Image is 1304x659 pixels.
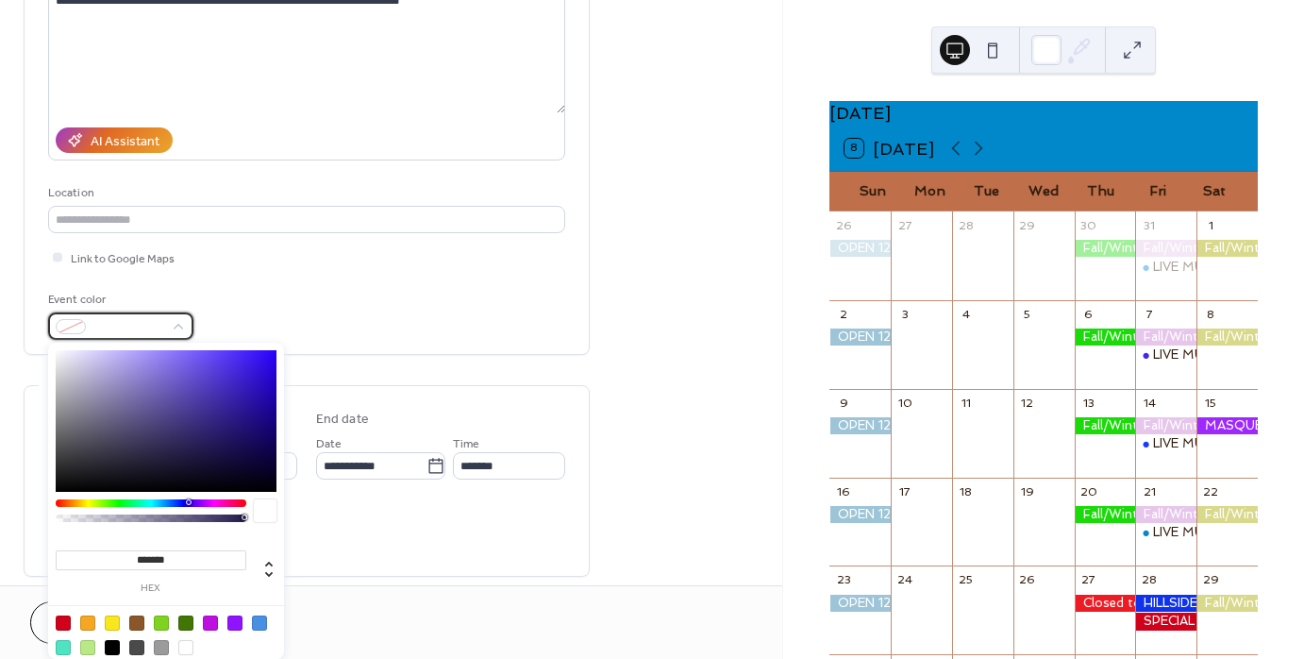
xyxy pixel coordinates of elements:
div: 8 [1203,306,1219,322]
div: MASQUERADE BALL [1196,417,1258,434]
div: #8B572A [129,616,144,631]
div: 2 [836,306,852,322]
div: 26 [1019,572,1035,588]
div: #FFFFFF [178,640,193,655]
div: Mon [901,172,958,211]
div: Fall/Winter HOURS! Open 12 - 8 p.m. [1135,417,1196,434]
div: Fall/Winter Hours!! Open 12 - 6 [1075,506,1136,523]
div: Fall/Winter HOURS! Open 12 - 8 p.m. [1135,329,1196,346]
div: LIVE MUSIC: BRENT HULL [1135,259,1196,276]
div: #BD10E0 [203,616,218,631]
div: 25 [958,572,974,588]
div: #4A4A4A [129,640,144,655]
span: Date [316,434,342,454]
div: [DATE] [829,101,1258,126]
div: Location [48,183,561,203]
div: 11 [958,395,974,411]
div: End date [316,410,369,430]
div: 6 [1080,306,1096,322]
div: Tue [959,172,1015,211]
div: 16 [836,483,852,499]
div: 13 [1080,395,1096,411]
div: 9 [836,395,852,411]
div: 23 [836,572,852,588]
div: 17 [897,483,913,499]
div: 22 [1203,483,1219,499]
div: Sun [844,172,901,211]
div: 18 [958,483,974,499]
div: HILLSIDE MARKET DAY! [1135,595,1196,612]
div: OPEN 12 - 5 [829,240,891,257]
div: Thu [1072,172,1128,211]
div: Fall/Winter HOURS!! Open 12 - 6 [1196,506,1258,523]
div: 4 [958,306,974,322]
div: #000000 [105,640,120,655]
div: 27 [897,217,913,233]
div: 29 [1019,217,1035,233]
div: AI Assistant [91,132,159,152]
div: 19 [1019,483,1035,499]
div: 12 [1019,395,1035,411]
div: 26 [836,217,852,233]
div: OPEN 12 - 5 [829,329,891,346]
div: Fall/Winter HOURS! Open 12 - 8 p.m. [1135,506,1196,523]
div: Event color [48,290,190,310]
div: 28 [1142,572,1158,588]
div: 28 [958,217,974,233]
div: Fri [1128,172,1185,211]
div: 31 [1142,217,1158,233]
div: Fall/Winter HOURS!! Open 12 - 6 [1196,329,1258,346]
div: OPEN 12 - 5 [829,417,891,434]
div: 29 [1203,572,1219,588]
div: #417505 [178,616,193,631]
div: Fall/Winter Hours!! Open 12 - 6 [1075,240,1136,257]
div: LIVE MUSIC with Matthew O'Donnell [1135,524,1196,541]
div: Fall/Winter HOURS!! Open 12 - 6 [1196,240,1258,257]
div: LIVE MUSIC: Cake Fight [1153,346,1294,363]
div: #50E3C2 [56,640,71,655]
label: hex [56,583,246,594]
div: 27 [1080,572,1096,588]
div: #7ED321 [154,616,169,631]
div: 5 [1019,306,1035,322]
div: #B8E986 [80,640,95,655]
div: SPECIAL HOURS [1135,613,1196,630]
div: OPEN 12 - 5 [829,595,891,612]
div: 7 [1142,306,1158,322]
div: 24 [897,572,913,588]
div: #F8E71C [105,616,120,631]
div: 20 [1080,483,1096,499]
div: Wed [1015,172,1072,211]
span: Link to Google Maps [71,249,175,269]
div: 10 [897,395,913,411]
div: 15 [1203,395,1219,411]
span: Time [453,434,479,454]
div: OPEN 12 - 5 [829,506,891,523]
div: LIVE MUSIC: RON GENTRY [1135,435,1196,452]
div: 1 [1203,217,1219,233]
div: #9B9B9B [154,640,169,655]
div: 30 [1080,217,1096,233]
div: 14 [1142,395,1158,411]
div: Fall/Winter HOURS! Open 12 - 8 p.m. [1135,240,1196,257]
div: #D0021B [56,616,71,631]
div: LIVE MUSIC: Cake Fight [1135,346,1196,363]
div: #F5A623 [80,616,95,631]
div: Fall/Winter HOURS!! Open 12 - 6 [1196,595,1258,612]
div: Fall/Winter Hours!! Open 12 - 6 [1075,417,1136,434]
div: #9013FE [227,616,242,631]
div: 3 [897,306,913,322]
button: AI Assistant [56,127,173,153]
div: Sat [1186,172,1243,211]
div: #4A90E2 [252,616,267,631]
div: Closed today for Thanksgiving! [1075,595,1136,612]
button: 8[DATE] [838,134,941,162]
div: 21 [1142,483,1158,499]
div: Fall/Winter Hours!! Open 12 - 6 [1075,329,1136,346]
button: Cancel [30,601,146,644]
